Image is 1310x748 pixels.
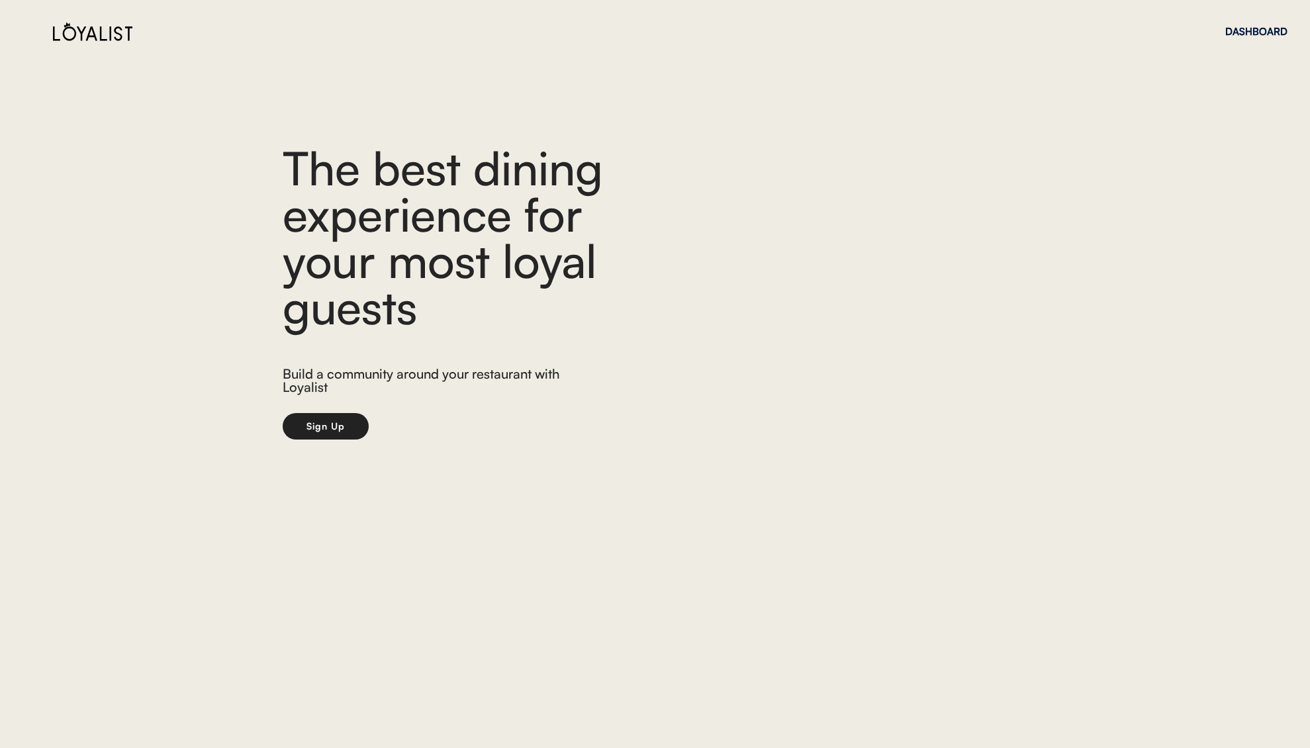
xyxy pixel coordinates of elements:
[720,106,1028,480] img: yH5BAEAAAAALAAAAAABAAEAAAIBRAA7
[283,367,572,397] div: Build a community around your restaurant with Loyalist
[283,144,680,330] div: The best dining experience for your most loyal guests
[283,413,369,440] button: Sign Up
[1225,26,1287,36] div: DASHBOARD
[53,22,132,41] img: Loyalist%20Logo%20Black.svg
